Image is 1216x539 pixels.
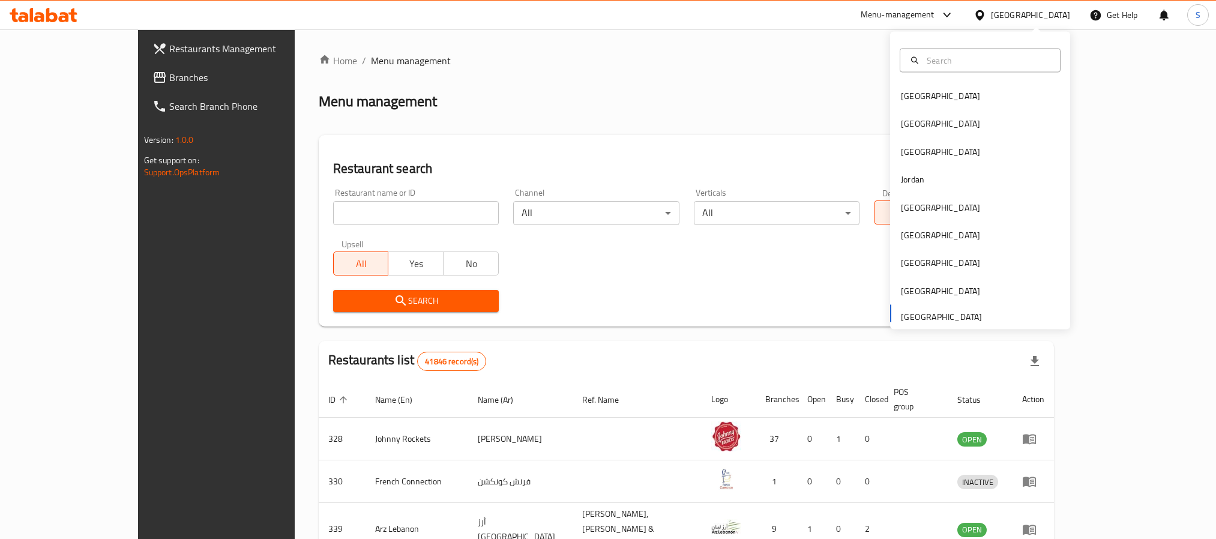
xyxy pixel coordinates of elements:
[319,460,366,503] td: 330
[144,152,199,168] span: Get support on:
[901,284,980,297] div: [GEOGRAPHIC_DATA]
[343,294,489,309] span: Search
[319,92,437,111] h2: Menu management
[375,393,428,407] span: Name (En)
[143,63,341,92] a: Branches
[694,201,859,225] div: All
[922,53,1053,67] input: Search
[901,173,924,186] div: Jordan
[333,290,499,312] button: Search
[798,381,826,418] th: Open
[339,255,384,273] span: All
[366,418,469,460] td: Johnny Rockets
[826,460,855,503] td: 0
[169,70,331,85] span: Branches
[169,99,331,113] span: Search Branch Phone
[1022,522,1044,537] div: Menu
[901,145,980,158] div: [GEOGRAPHIC_DATA]
[443,251,499,276] button: No
[702,381,756,418] th: Logo
[756,381,798,418] th: Branches
[362,53,366,68] li: /
[366,460,469,503] td: French Connection
[342,239,364,248] label: Upsell
[468,460,573,503] td: فرنش كونكشن
[894,385,934,414] span: POS group
[826,418,855,460] td: 1
[855,381,884,418] th: Closed
[901,117,980,130] div: [GEOGRAPHIC_DATA]
[882,188,912,197] label: Delivery
[756,460,798,503] td: 1
[1020,347,1049,376] div: Export file
[417,352,486,371] div: Total records count
[388,251,444,276] button: Yes
[468,418,573,460] td: [PERSON_NAME]
[874,200,930,224] button: All
[957,393,996,407] span: Status
[855,418,884,460] td: 0
[319,418,366,460] td: 328
[333,201,499,225] input: Search for restaurant name or ID..
[901,89,980,103] div: [GEOGRAPHIC_DATA]
[333,160,1040,178] h2: Restaurant search
[371,53,451,68] span: Menu management
[143,34,341,63] a: Restaurants Management
[175,132,194,148] span: 1.0.0
[393,255,439,273] span: Yes
[798,460,826,503] td: 0
[826,381,855,418] th: Busy
[1022,474,1044,489] div: Menu
[328,351,487,371] h2: Restaurants list
[711,464,741,494] img: French Connection
[319,53,1055,68] nav: breadcrumb
[582,393,634,407] span: Ref. Name
[169,41,331,56] span: Restaurants Management
[901,256,980,269] div: [GEOGRAPHIC_DATA]
[1013,381,1054,418] th: Action
[478,393,529,407] span: Name (Ar)
[328,393,351,407] span: ID
[991,8,1070,22] div: [GEOGRAPHIC_DATA]
[901,229,980,242] div: [GEOGRAPHIC_DATA]
[957,433,987,447] span: OPEN
[711,421,741,451] img: Johnny Rockets
[1196,8,1200,22] span: S
[957,432,987,447] div: OPEN
[756,418,798,460] td: 37
[143,92,341,121] a: Search Branch Phone
[957,523,987,537] span: OPEN
[418,356,486,367] span: 41846 record(s)
[798,418,826,460] td: 0
[855,460,884,503] td: 0
[901,200,980,214] div: [GEOGRAPHIC_DATA]
[513,201,679,225] div: All
[144,164,220,180] a: Support.OpsPlatform
[1022,432,1044,446] div: Menu
[448,255,494,273] span: No
[144,132,173,148] span: Version:
[957,475,998,489] span: INACTIVE
[879,204,925,221] span: All
[861,8,935,22] div: Menu-management
[333,251,389,276] button: All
